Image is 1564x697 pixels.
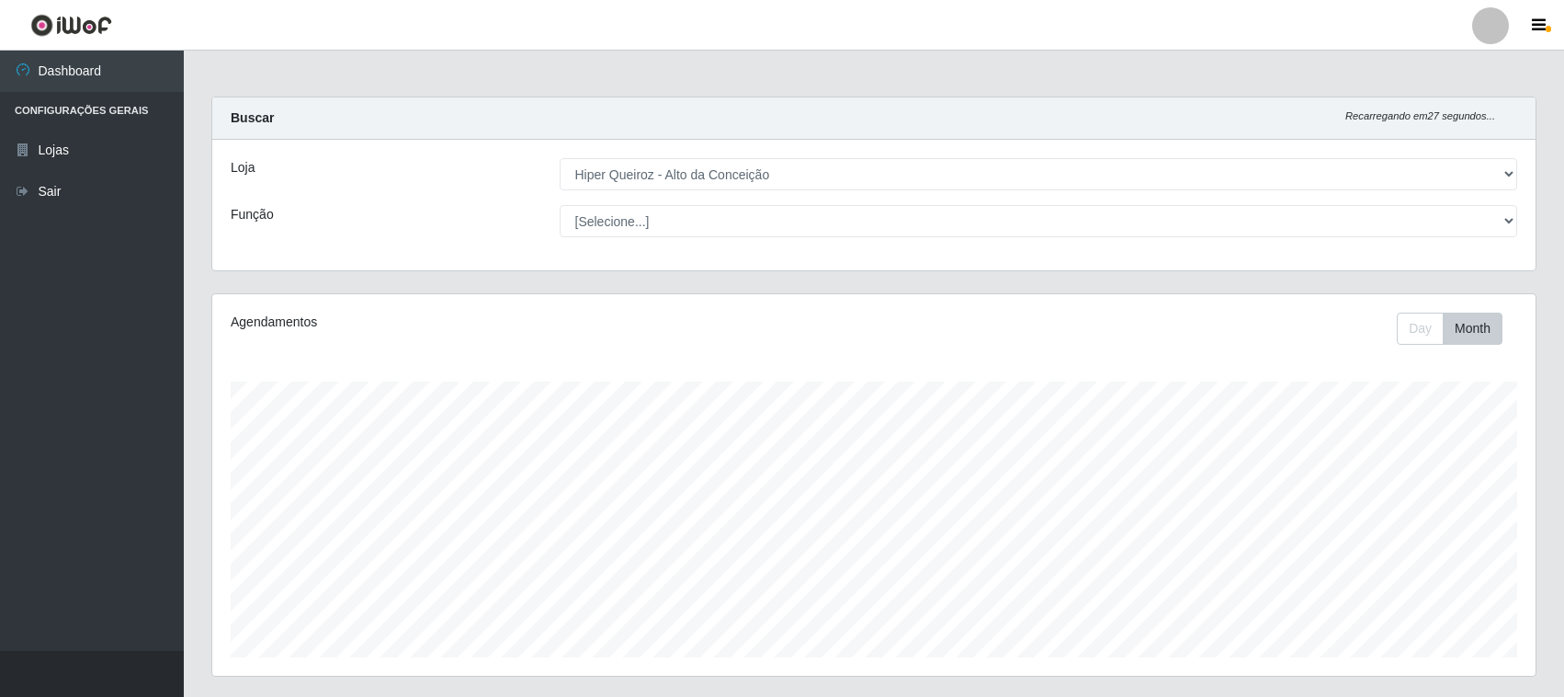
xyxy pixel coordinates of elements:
button: Month [1443,313,1502,345]
div: Toolbar with button groups [1397,313,1517,345]
div: Agendamentos [231,313,751,332]
label: Função [231,205,274,224]
label: Loja [231,158,255,177]
button: Day [1397,313,1444,345]
div: First group [1397,313,1502,345]
img: CoreUI Logo [30,14,112,37]
i: Recarregando em 27 segundos... [1345,110,1495,121]
strong: Buscar [231,110,274,125]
